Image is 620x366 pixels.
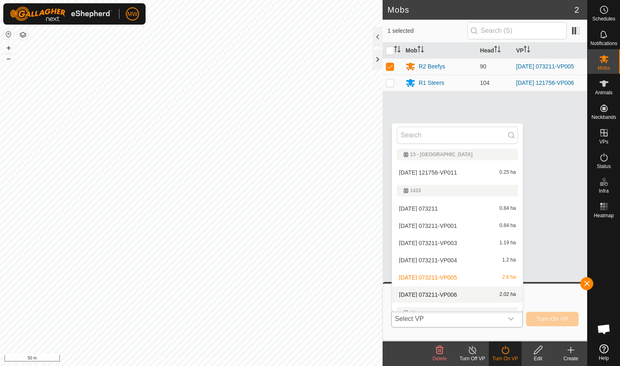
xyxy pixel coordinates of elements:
th: VP [513,43,587,59]
span: Help [599,356,609,361]
a: [DATE] 073211-VP005 [516,63,574,70]
button: Map Layers [18,30,28,40]
span: MW [128,10,138,18]
a: Open chat [592,317,616,341]
div: Create [554,355,587,362]
span: Notifications [590,41,617,46]
input: Search [397,127,518,144]
a: [DATE] 121756-VP006 [516,80,574,86]
button: – [4,54,14,64]
div: Edit [522,355,554,362]
a: Help [588,341,620,364]
div: R1 Steers [419,79,444,87]
span: Animals [595,90,613,95]
span: [DATE] 073211-VP004 [399,257,457,263]
li: 2025-09-05 073211-VP004 [392,252,523,268]
span: Status [597,164,611,169]
button: + [4,43,14,53]
span: 2.02 ha [499,292,516,298]
div: 1415 [403,188,511,193]
p-sorticon: Activate to sort [524,47,530,54]
span: 104 [480,80,490,86]
p-sorticon: Activate to sort [417,47,424,54]
span: 1.19 ha [499,240,516,246]
img: Gallagher Logo [10,7,112,21]
span: Mobs [598,66,610,70]
span: [DATE] 073211-VP003 [399,240,457,246]
span: 0.25 ha [499,170,516,175]
p-sorticon: Activate to sort [494,47,501,54]
p-sorticon: Activate to sort [394,47,401,54]
span: 0.84 ha [499,206,516,211]
span: Select VP [392,311,503,327]
span: Infra [599,189,609,193]
div: 13 - [GEOGRAPHIC_DATA] [403,152,511,157]
span: 1 selected [387,27,467,35]
span: Delete [433,356,447,361]
span: 0.84 ha [499,223,516,229]
div: dropdown trigger [503,311,519,327]
li: 2025-09-05 073211-VP006 [392,286,523,303]
li: 2025-09-05 073211 [392,200,523,217]
li: 2025-09-05 073211-VP003 [392,235,523,251]
span: Heatmap [594,213,614,218]
span: [DATE] 121756-VP011 [399,170,457,175]
span: [DATE] 073211-VP005 [399,275,457,280]
span: Schedules [592,16,615,21]
span: Turn On VP [536,316,568,322]
th: Head [477,43,513,59]
span: 2 [574,4,579,16]
div: R2 Beefys [419,62,445,71]
span: 1.2 ha [502,257,516,263]
div: Turn Off VP [456,355,489,362]
span: 2.6 ha [502,275,516,280]
span: [DATE] 073211-VP006 [399,292,457,298]
button: Turn On VP [526,312,579,326]
span: [DATE] 073211 [399,206,438,211]
div: Turn On VP [489,355,522,362]
li: 2025-08-27 121756-VP011 [392,164,523,181]
input: Search (S) [467,22,567,39]
li: 2025-09-05 073211-VP005 [392,269,523,286]
a: Privacy Policy [159,355,189,363]
span: [DATE] 073211-VP001 [399,223,457,229]
div: 23 [403,310,511,315]
span: 90 [480,63,487,70]
h2: Mobs [387,5,574,15]
li: 2025-09-05 073211-VP001 [392,218,523,234]
th: Mob [402,43,476,59]
span: Neckbands [591,115,616,120]
a: Contact Us [199,355,223,363]
span: VPs [599,139,608,144]
button: Reset Map [4,30,14,39]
